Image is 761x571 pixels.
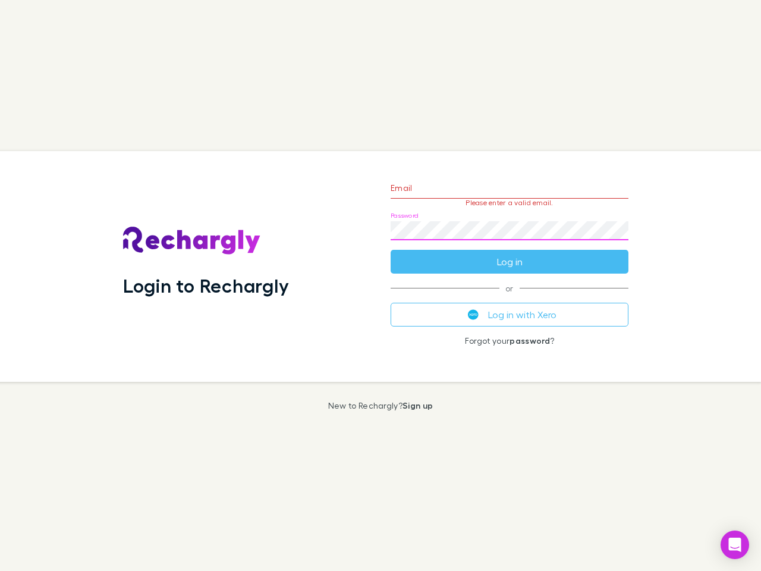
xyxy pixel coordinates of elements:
[328,401,433,410] p: New to Rechargly?
[391,199,628,207] p: Please enter a valid email.
[468,309,479,320] img: Xero's logo
[510,335,550,346] a: password
[721,531,749,559] div: Open Intercom Messenger
[391,303,628,327] button: Log in with Xero
[123,227,261,255] img: Rechargly's Logo
[391,336,628,346] p: Forgot your ?
[391,211,419,220] label: Password
[402,400,433,410] a: Sign up
[391,250,628,274] button: Log in
[123,274,289,297] h1: Login to Rechargly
